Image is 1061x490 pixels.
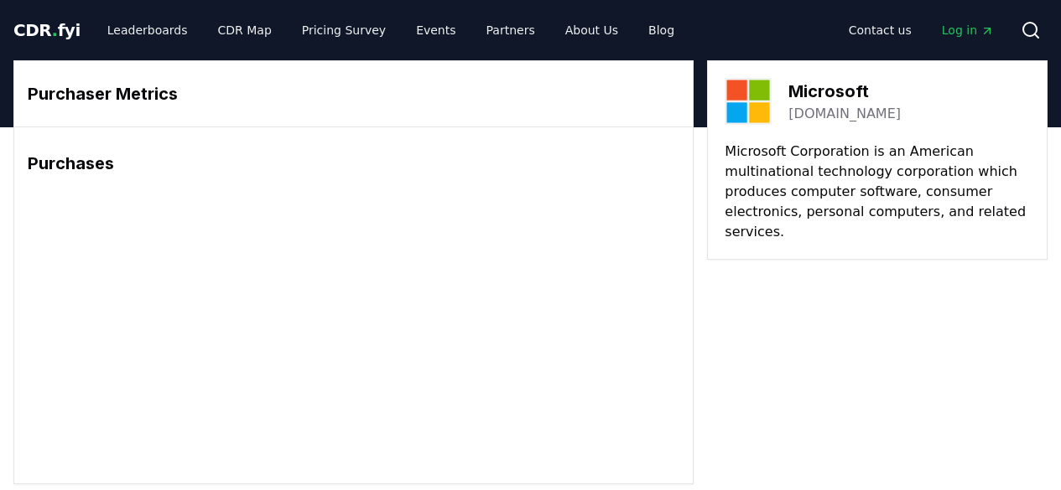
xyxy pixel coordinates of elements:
[928,15,1007,45] a: Log in
[205,15,285,45] a: CDR Map
[635,15,688,45] a: Blog
[94,15,688,45] nav: Main
[13,20,81,40] span: CDR fyi
[788,104,901,124] a: [DOMAIN_NAME]
[28,151,679,176] h3: Purchases
[403,15,469,45] a: Events
[13,18,81,42] a: CDR.fyi
[725,142,1030,242] p: Microsoft Corporation is an American multinational technology corporation which produces computer...
[725,78,772,125] img: Microsoft-logo
[289,15,399,45] a: Pricing Survey
[835,15,1007,45] nav: Main
[473,15,549,45] a: Partners
[94,15,201,45] a: Leaderboards
[942,22,994,39] span: Log in
[788,79,901,104] h3: Microsoft
[28,81,679,106] h3: Purchaser Metrics
[552,15,632,45] a: About Us
[835,15,925,45] a: Contact us
[52,20,58,40] span: .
